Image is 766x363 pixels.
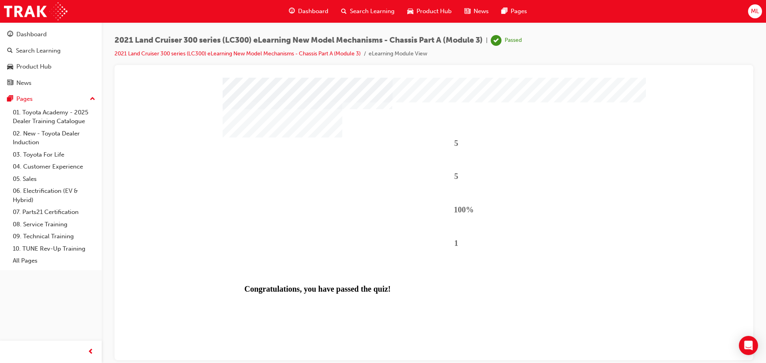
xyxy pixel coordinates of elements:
[10,218,99,231] a: 08. Service Training
[16,62,51,71] div: Product Hub
[458,3,495,20] a: news-iconNews
[401,3,458,20] a: car-iconProduct Hub
[7,63,13,71] span: car-icon
[474,7,489,16] span: News
[341,6,347,16] span: search-icon
[486,36,488,45] span: |
[491,35,501,46] span: learningRecordVerb_PASS-icon
[505,37,522,44] div: Passed
[334,150,503,181] div: 1
[10,206,99,218] a: 07. Parts21 Certification
[282,3,335,20] a: guage-iconDashboard
[417,7,452,16] span: Product Hub
[3,92,99,106] button: Pages
[3,26,99,92] button: DashboardSearch LearningProduct HubNews
[501,6,507,16] span: pages-icon
[289,6,295,16] span: guage-icon
[407,6,413,16] span: car-icon
[10,230,99,243] a: 09. Technical Training
[3,59,99,74] a: Product Hub
[90,94,95,104] span: up-icon
[10,128,99,149] a: 02. New - Toyota Dealer Induction
[739,336,758,355] div: Open Intercom Messenger
[748,4,762,18] button: ML
[124,194,505,228] div: Congratulations, you have passed the quiz!
[16,78,32,88] div: News
[10,243,99,255] a: 10. TUNE Rev-Up Training
[334,83,503,114] div: 5
[7,47,13,55] span: search-icon
[16,30,47,39] div: Dashboard
[88,347,94,357] span: prev-icon
[115,50,361,57] a: 2021 Land Cruiser 300 series (LC300) eLearning New Model Mechanisms - Chassis Part A (Module 3)
[10,255,99,267] a: All Pages
[298,7,328,16] span: Dashboard
[10,161,99,173] a: 04. Customer Experience
[10,185,99,206] a: 06. Electrification (EV & Hybrid)
[4,2,67,20] img: Trak
[335,3,401,20] a: search-iconSearch Learning
[10,173,99,185] a: 05. Sales
[3,27,99,42] a: Dashboard
[7,80,13,87] span: news-icon
[495,3,533,20] a: pages-iconPages
[369,49,427,59] li: eLearning Module View
[115,36,483,45] span: 2021 Land Cruiser 300 series (LC300) eLearning New Model Mechanisms - Chassis Part A (Module 3)
[464,6,470,16] span: news-icon
[16,94,33,104] div: Pages
[350,7,395,16] span: Search Learning
[333,116,503,148] div: 100%
[16,46,61,55] div: Search Learning
[3,43,99,58] a: Search Learning
[751,7,759,16] span: ML
[7,31,13,38] span: guage-icon
[3,76,99,90] a: News
[10,149,99,161] a: 03. Toyota For Life
[10,106,99,128] a: 01. Toyota Academy - 2025 Dealer Training Catalogue
[7,96,13,103] span: pages-icon
[334,50,503,81] div: 5
[511,7,527,16] span: Pages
